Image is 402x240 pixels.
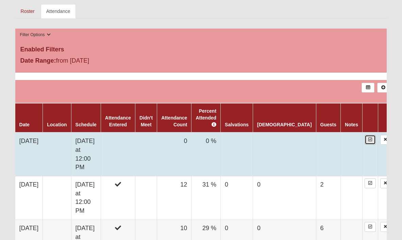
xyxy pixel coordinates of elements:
[191,176,221,220] td: 31 %
[362,83,374,93] a: Export to Excel
[380,135,390,145] a: Delete
[380,222,390,232] a: Delete
[365,222,376,232] a: Enter Attendance
[377,83,390,93] a: Alt+N
[157,176,191,220] td: 12
[15,4,40,18] a: Roster
[71,132,101,176] td: [DATE] at 12:00 PM
[253,176,316,220] td: 0
[105,115,131,127] a: Attendance Entered
[15,176,43,220] td: [DATE]
[345,122,358,127] a: Notes
[221,176,253,220] td: 0
[19,122,30,127] a: Date
[41,4,76,18] a: Attendance
[47,122,67,127] a: Location
[157,132,191,176] td: 0
[161,115,187,127] a: Attendance Count
[365,178,376,188] a: Enter Attendance
[76,122,97,127] a: Schedule
[380,178,390,188] a: Delete
[253,103,316,132] th: [DEMOGRAPHIC_DATA]
[71,176,101,220] td: [DATE] at 12:00 PM
[221,103,253,132] th: Salvations
[191,132,221,176] td: 0 %
[15,132,43,176] td: [DATE]
[316,103,340,132] th: Guests
[316,176,340,220] td: 2
[15,56,139,67] div: from [DATE]
[20,46,382,53] h4: Enabled Filters
[20,56,56,65] label: Date Range:
[139,115,153,127] a: Didn't Meet
[196,108,216,127] a: Percent Attended
[18,31,53,38] button: Filter Options
[365,135,376,145] a: Enter Attendance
